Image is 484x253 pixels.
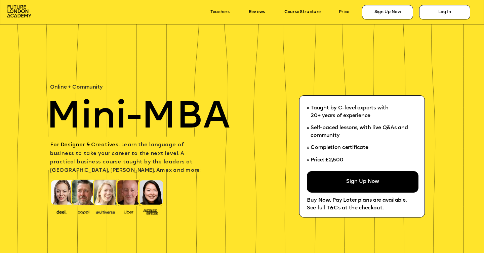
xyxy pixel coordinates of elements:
span: Price: £2,500 [311,157,344,162]
span: Self-paced lessons, with live Q&As and community [311,125,409,138]
img: image-93eab660-639c-4de6-957c-4ae039a0235a.png [141,208,160,215]
a: Teachers [210,10,229,14]
span: Online + Community [50,85,103,90]
a: Price [339,10,349,14]
img: image-388f4489-9820-4c53-9b08-f7df0b8d4ae2.png [52,208,71,214]
span: See full T&Cs at the checkout. [307,205,384,210]
span: earn the language of business to take your career to the next level. A practical business course ... [50,143,201,173]
img: image-99cff0b2-a396-4aab-8550-cf4071da2cb9.png [119,209,138,214]
span: Completion certificate [311,145,368,150]
span: Buy Now, Pay Later plans are available. [307,198,407,203]
a: Course Structure [284,10,321,14]
img: image-b7d05013-d886-4065-8d38-3eca2af40620.png [94,208,117,214]
img: image-b2f1584c-cbf7-4a77-bbe0-f56ae6ee31f2.png [74,209,93,214]
img: image-aac980e9-41de-4c2d-a048-f29dd30a0068.png [7,5,31,17]
a: Reviews [249,10,265,14]
span: Taught by C-level experts with 20+ years of experience [311,106,389,118]
span: Mini-MBA [46,99,230,137]
span: For Designer & Creatives. L [50,143,124,148]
